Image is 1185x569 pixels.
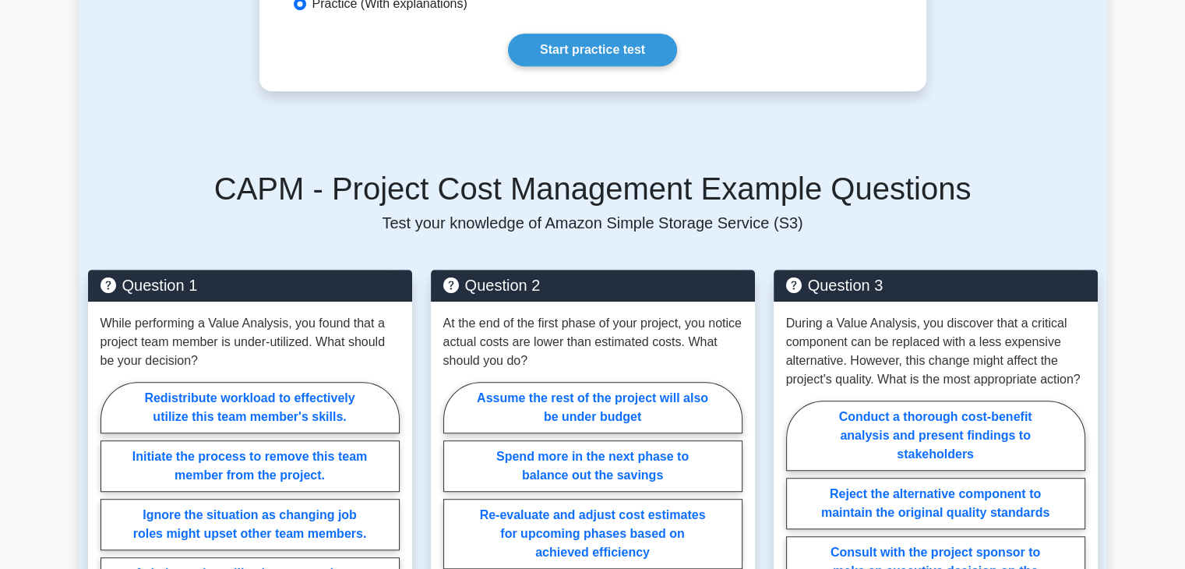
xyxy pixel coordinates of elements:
[443,276,742,295] h5: Question 2
[88,170,1098,207] h5: CAPM - Project Cost Management Example Questions
[101,440,400,492] label: Initiate the process to remove this team member from the project.
[786,401,1085,471] label: Conduct a thorough cost-benefit analysis and present findings to stakeholders
[101,276,400,295] h5: Question 1
[443,314,742,370] p: At the end of the first phase of your project, you notice actual costs are lower than estimated c...
[443,382,742,433] label: Assume the rest of the project will also be under budget
[88,214,1098,232] p: Test your knowledge of Amazon Simple Storage Service (S3)
[508,34,677,66] a: Start practice test
[443,499,742,569] label: Re-evaluate and adjust cost estimates for upcoming phases based on achieved efficiency
[101,314,400,370] p: While performing a Value Analysis, you found that a project team member is under-utilized. What s...
[786,314,1085,389] p: During a Value Analysis, you discover that a critical component can be replaced with a less expen...
[786,276,1085,295] h5: Question 3
[101,382,400,433] label: Redistribute workload to effectively utilize this team member's skills.
[101,499,400,550] label: Ignore the situation as changing job roles might upset other team members.
[443,440,742,492] label: Spend more in the next phase to balance out the savings
[786,478,1085,529] label: Reject the alternative component to maintain the original quality standards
